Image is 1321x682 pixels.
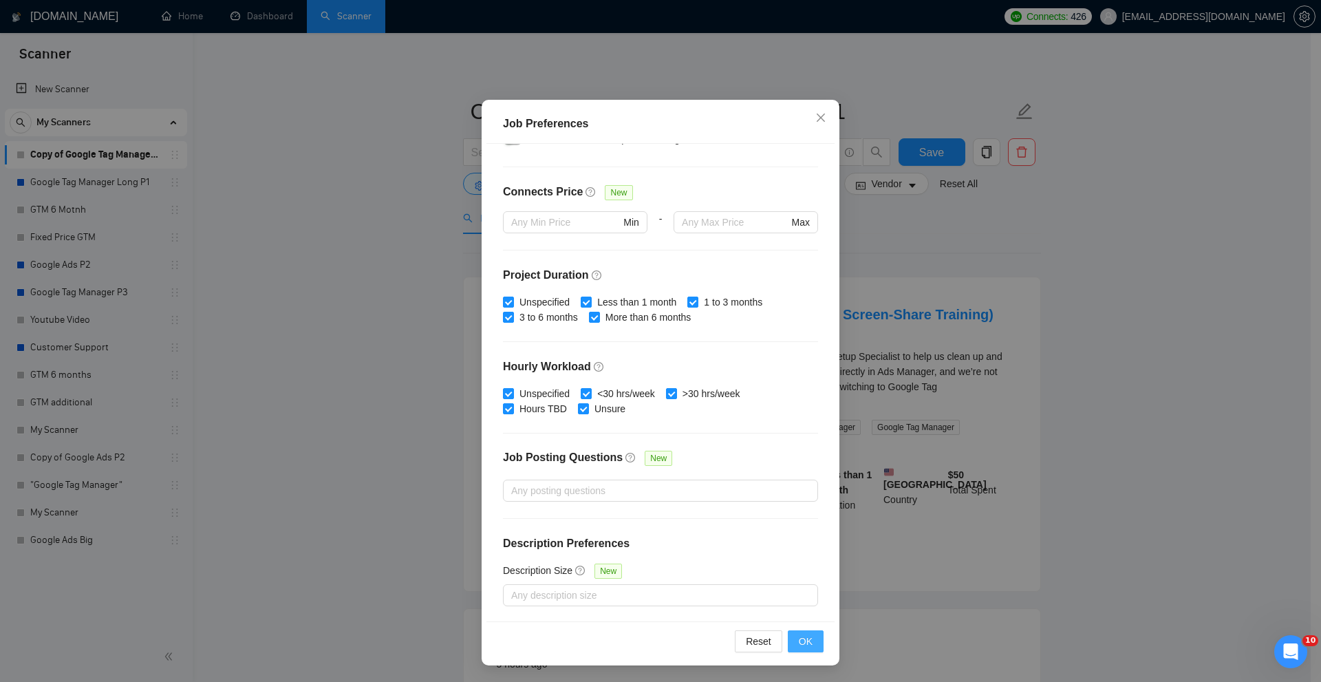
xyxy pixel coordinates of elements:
[514,386,575,401] span: Unspecified
[511,215,621,230] input: Any Min Price
[594,564,622,579] span: New
[594,361,605,372] span: question-circle
[592,270,603,281] span: question-circle
[625,452,636,463] span: question-circle
[802,100,839,137] button: Close
[514,401,572,416] span: Hours TBD
[746,634,771,649] span: Reset
[592,295,682,310] span: Less than 1 month
[1274,635,1307,668] iframe: Intercom live chat
[503,449,623,466] h4: Job Posting Questions
[792,215,810,230] span: Max
[503,116,818,132] div: Job Preferences
[600,310,697,325] span: More than 6 months
[815,112,826,123] span: close
[514,295,575,310] span: Unspecified
[592,386,660,401] span: <30 hrs/week
[589,401,631,416] span: Unsure
[677,386,746,401] span: >30 hrs/week
[575,565,586,576] span: question-circle
[586,187,597,198] span: question-circle
[698,295,768,310] span: 1 to 3 months
[799,634,813,649] span: OK
[1302,635,1318,646] span: 10
[623,215,639,230] span: Min
[503,267,818,284] h4: Project Duration
[503,359,818,375] h4: Hourly Workload
[503,535,818,552] h4: Description Preferences
[605,185,632,200] span: New
[514,310,583,325] span: 3 to 6 months
[503,184,583,200] h4: Connects Price
[503,563,572,578] h5: Description Size
[788,630,824,652] button: OK
[682,215,788,230] input: Any Max Price
[647,211,674,250] div: -
[645,451,672,466] span: New
[735,630,782,652] button: Reset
